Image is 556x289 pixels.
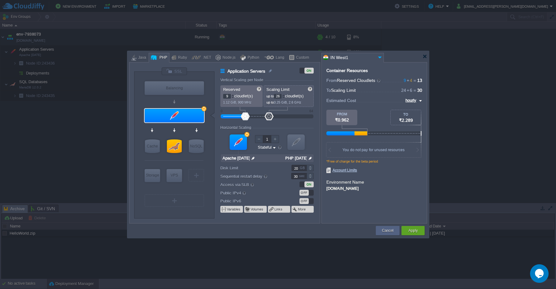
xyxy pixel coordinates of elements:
[299,198,309,204] div: OFF
[299,173,306,179] div: sec
[176,53,187,62] div: Ruby
[326,180,364,185] label: Environment Name
[227,207,241,212] button: Variables
[326,88,331,93] span: To
[326,185,422,191] div: [DOMAIN_NAME]
[417,78,422,83] span: 13
[220,78,265,82] div: Vertical Scaling per Node
[221,53,236,62] div: Node.js
[145,169,160,182] div: Storage Containers
[274,207,283,212] button: Links
[189,169,204,181] div: Create New Layer
[326,97,356,104] span: Estimated Cost
[326,168,357,173] span: Account Limits
[326,112,357,116] div: FROM
[326,78,337,83] span: From
[304,68,314,74] div: ON
[266,87,290,92] span: Scaling Limit
[299,190,309,196] div: OFF
[220,181,283,188] label: Access via SLB
[266,94,274,98] span: up to
[298,207,306,212] button: More
[266,100,274,104] span: up to
[145,139,160,153] div: Cache
[145,81,204,95] div: Balancing
[223,87,240,92] span: Reserved
[406,88,412,93] span: 6
[326,159,422,168] div: *Free of charge for the beta period
[189,139,204,153] div: NoSQL
[309,109,313,113] div: 64
[167,169,182,181] div: VPS
[266,92,312,99] p: cloudlet(s)
[331,88,356,93] span: Scaling Limit
[221,109,223,113] div: 0
[246,53,259,62] div: Python
[220,189,283,196] label: Public IPv4
[220,198,283,204] label: Public IPv6
[220,125,253,130] div: Horizontal Scaling
[167,169,182,182] div: Elastic VPS
[408,227,418,234] button: Apply
[158,53,167,62] div: PHP
[335,117,349,122] span: ₹0.962
[337,78,381,83] span: Reserved Cloudlets
[382,227,393,234] button: Cancel
[189,139,204,153] div: NoSQL Databases
[251,207,264,212] button: Volumes
[404,78,406,83] span: 9
[294,53,309,62] div: Custom
[223,100,252,104] span: 1.12 GiB, 900 MHz
[220,165,283,171] label: Disk Limit
[145,109,204,122] div: Application Servers
[220,173,283,180] label: Sequential restart delay
[300,165,306,171] div: GB
[401,88,406,93] span: 24
[304,181,314,187] div: ON
[145,169,160,181] div: Storage
[145,194,204,207] div: Create New Layer
[417,88,422,93] span: 30
[223,92,261,99] p: cloudlet(s)
[412,88,417,93] span: =
[391,113,421,116] div: TO
[406,88,410,93] span: +
[145,81,204,95] div: Load Balancer
[326,68,368,73] div: Container Resources
[136,53,146,62] div: Java
[412,78,417,83] span: =
[274,100,301,104] span: 3.25 GiB, 2.6 GHz
[530,264,550,283] iframe: chat widget
[274,53,284,62] div: Lang
[399,118,413,123] span: ₹2.289
[167,139,182,153] div: SQL Databases
[406,78,410,83] span: +
[406,78,412,83] span: 4
[201,53,211,62] div: .NET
